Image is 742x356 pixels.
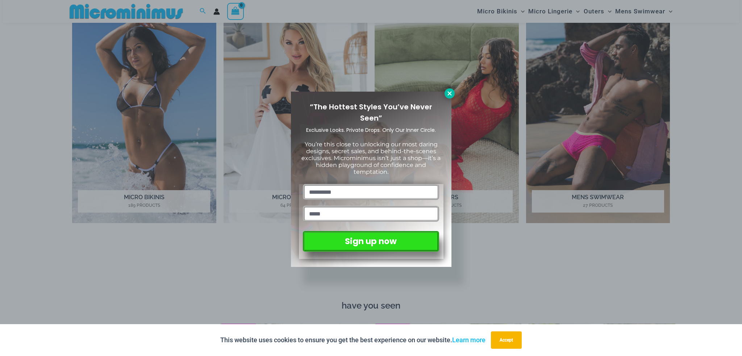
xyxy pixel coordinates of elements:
[303,231,439,252] button: Sign up now
[445,88,455,99] button: Close
[310,102,432,123] span: “The Hottest Styles You’ve Never Seen”
[452,336,485,344] a: Learn more
[306,126,436,134] span: Exclusive Looks. Private Drops. Only Our Inner Circle.
[491,331,522,349] button: Accept
[220,335,485,345] p: This website uses cookies to ensure you get the best experience on our website.
[301,141,441,176] span: You’re this close to unlocking our most daring designs, secret sales, and behind-the-scenes exclu...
